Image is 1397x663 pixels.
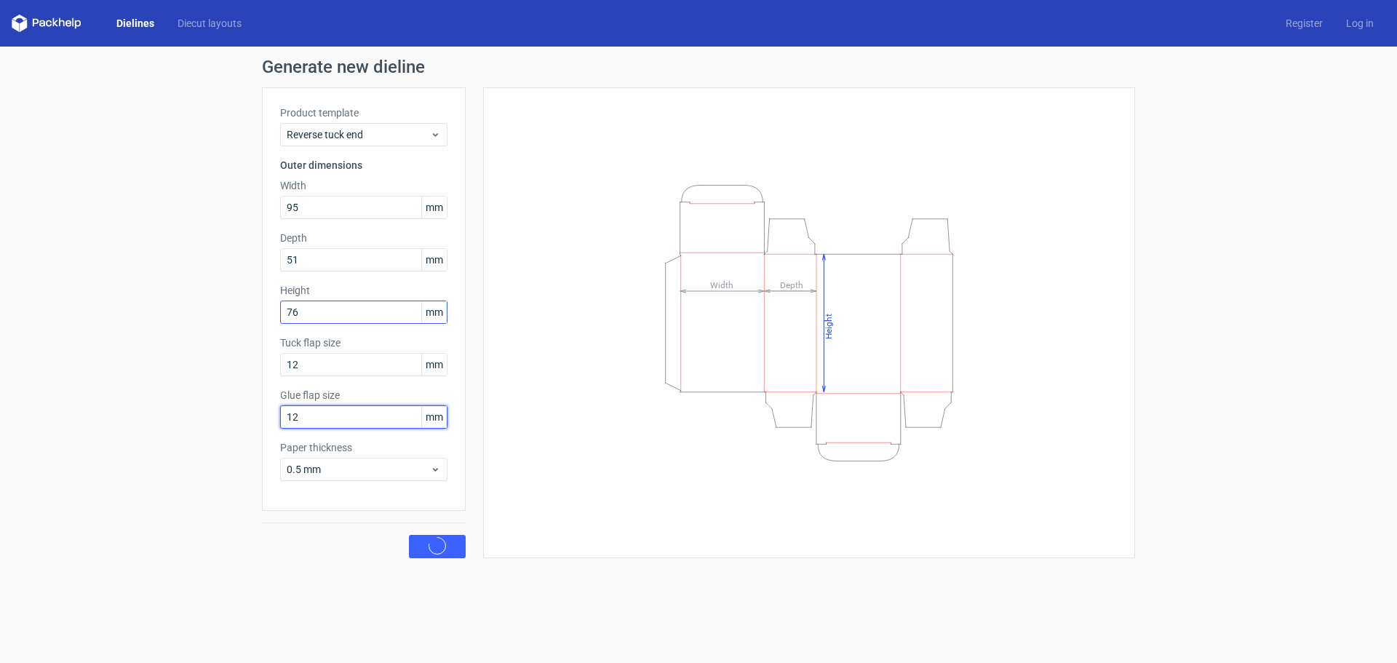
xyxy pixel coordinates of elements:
label: Tuck flap size [280,336,447,350]
span: mm [421,196,447,218]
label: Depth [280,231,447,245]
label: Glue flap size [280,388,447,402]
span: mm [421,249,447,271]
a: Log in [1334,16,1385,31]
a: Register [1274,16,1334,31]
span: 0.5 mm [287,462,430,477]
span: mm [421,354,447,376]
a: Diecut layouts [166,16,253,31]
label: Product template [280,106,447,120]
label: Width [280,178,447,193]
span: Reverse tuck end [287,127,430,142]
h3: Outer dimensions [280,158,447,172]
span: mm [421,406,447,428]
h1: Generate new dieline [262,58,1135,76]
label: Height [280,283,447,298]
span: mm [421,301,447,323]
tspan: Height [824,313,834,338]
tspan: Width [710,279,733,290]
label: Paper thickness [280,440,447,455]
tspan: Depth [780,279,803,290]
a: Dielines [105,16,166,31]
